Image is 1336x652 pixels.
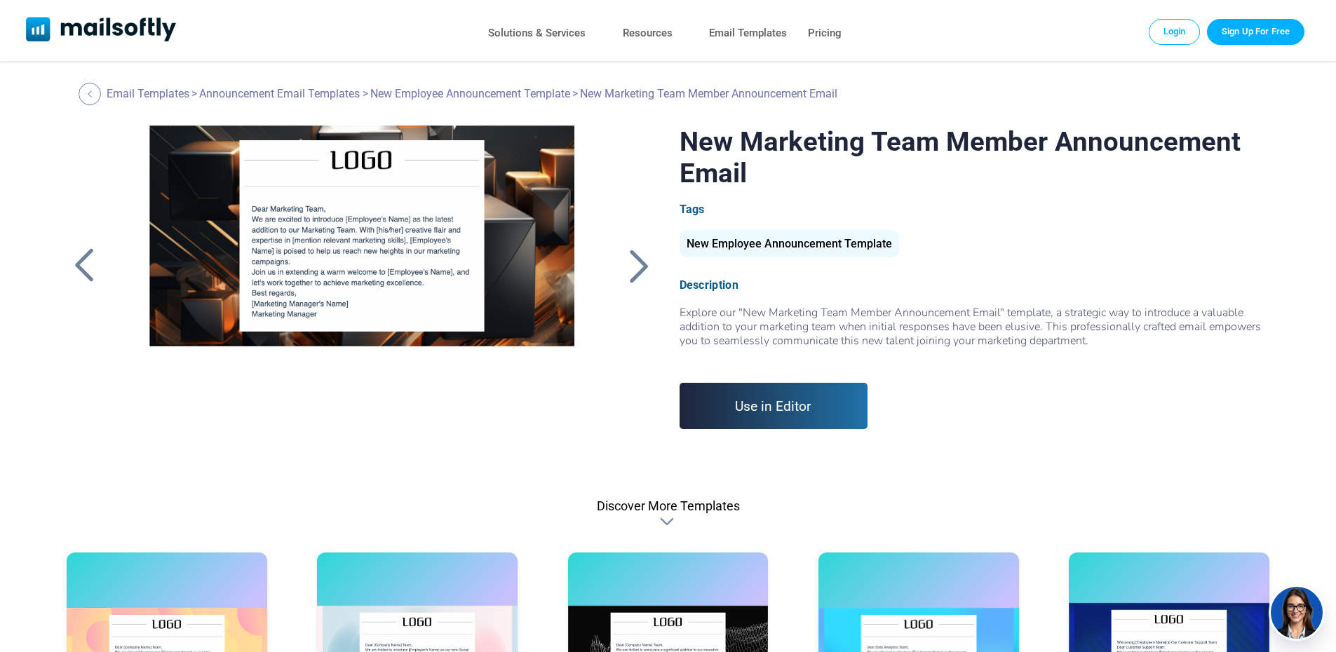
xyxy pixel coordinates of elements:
[680,278,1269,292] div: Description
[680,203,1269,216] div: Tags
[597,498,740,513] div: Discover More Templates
[199,87,360,100] a: Announcement Email Templates
[680,125,1269,189] h1: New Marketing Team Member Announcement Email
[680,306,1269,362] div: Explore our "New Marketing Team Member Announcement Email" template, a strategic way to introduce...
[660,515,677,529] div: Discover More Templates
[107,87,189,100] a: Email Templates
[67,247,102,284] a: Back
[370,87,570,100] a: New Employee Announcement Template
[622,247,657,284] a: Back
[680,230,899,257] div: New Employee Announcement Template
[1149,19,1201,44] a: Login
[79,83,104,105] a: Back
[488,23,586,43] a: Solutions & Services
[623,23,673,43] a: Resources
[26,17,177,44] a: Mailsoftly
[808,23,842,43] a: Pricing
[680,383,868,429] a: Use in Editor
[126,125,598,476] a: New Marketing Team Member Announcement Email
[680,243,899,249] a: New Employee Announcement Template
[1207,19,1304,44] a: Trial
[709,23,787,43] a: Email Templates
